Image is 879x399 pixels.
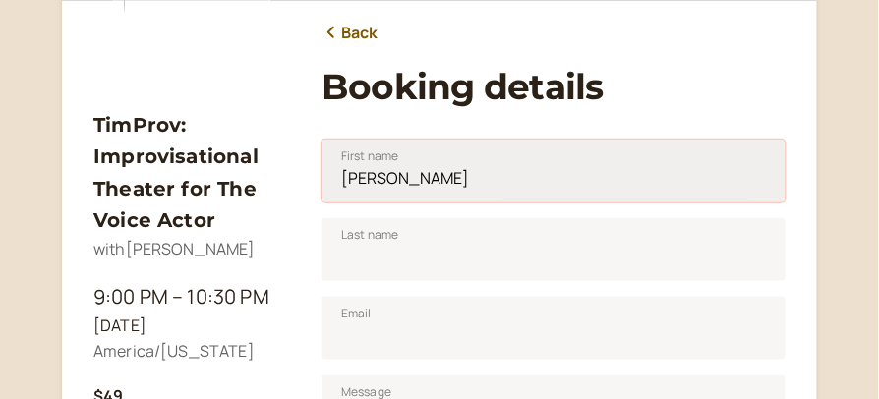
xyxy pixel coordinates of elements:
[341,304,372,323] span: Email
[93,281,290,313] div: 9:00 PM – 10:30 PM
[322,297,786,360] input: Email
[322,140,786,202] input: First name
[93,109,290,237] h3: TimProv: Improvisational Theater for The Voice Actor
[322,218,786,281] input: Last name
[322,21,379,46] a: Back
[93,313,290,339] div: [DATE]
[322,66,786,108] h1: Booking details
[341,225,398,245] span: Last name
[93,238,256,259] span: with [PERSON_NAME]
[93,339,290,365] div: America/[US_STATE]
[341,146,399,166] span: First name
